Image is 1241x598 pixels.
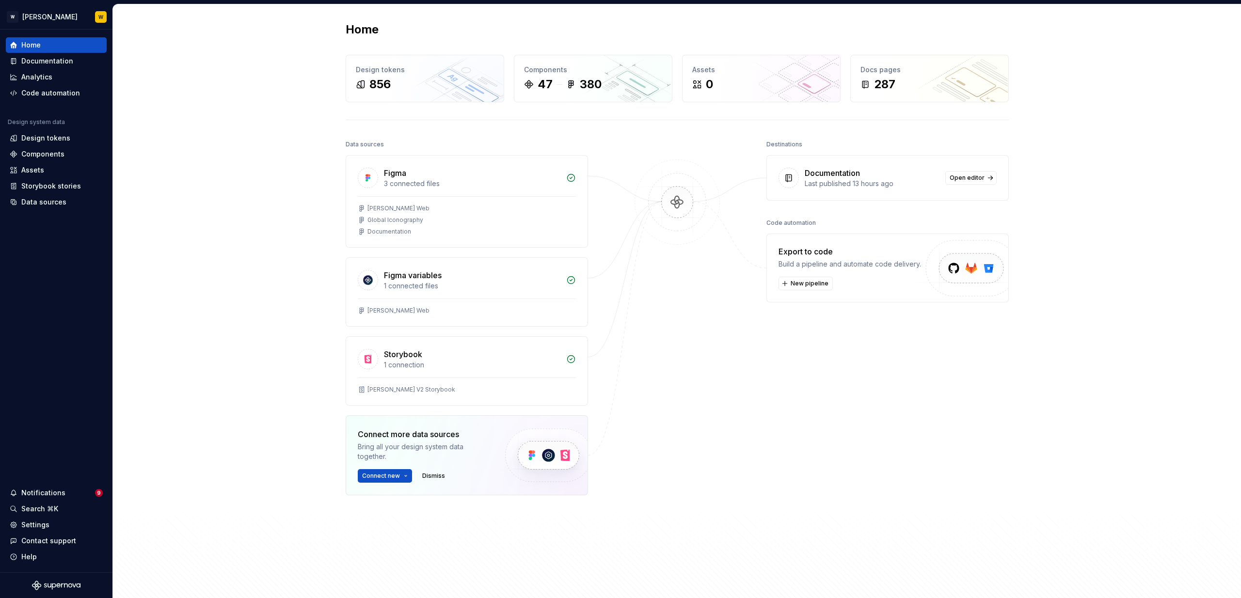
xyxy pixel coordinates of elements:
[32,581,80,590] svg: Supernova Logo
[766,216,816,230] div: Code automation
[580,77,602,92] div: 380
[21,488,65,498] div: Notifications
[367,307,430,315] div: [PERSON_NAME] Web
[945,171,997,185] a: Open editor
[369,77,391,92] div: 856
[21,40,41,50] div: Home
[21,133,70,143] div: Design tokens
[362,472,400,480] span: Connect new
[6,37,107,53] a: Home
[706,77,713,92] div: 0
[538,77,553,92] div: 47
[779,277,833,290] button: New pipeline
[7,11,18,23] div: W
[6,533,107,549] button: Contact support
[779,246,921,257] div: Export to code
[805,179,939,189] div: Last published 13 hours ago
[692,65,830,75] div: Assets
[384,179,560,189] div: 3 connected files
[21,504,58,514] div: Search ⌘K
[21,72,52,82] div: Analytics
[21,520,49,530] div: Settings
[346,55,504,102] a: Design tokens856
[6,69,107,85] a: Analytics
[21,197,66,207] div: Data sources
[850,55,1009,102] a: Docs pages287
[766,138,802,151] div: Destinations
[6,517,107,533] a: Settings
[805,167,860,179] div: Documentation
[346,336,588,406] a: Storybook1 connection[PERSON_NAME] V2 Storybook
[21,552,37,562] div: Help
[860,65,999,75] div: Docs pages
[874,77,895,92] div: 287
[6,53,107,69] a: Documentation
[8,118,65,126] div: Design system data
[6,146,107,162] a: Components
[367,228,411,236] div: Documentation
[358,469,412,483] button: Connect new
[21,56,73,66] div: Documentation
[6,194,107,210] a: Data sources
[21,88,80,98] div: Code automation
[21,536,76,546] div: Contact support
[358,442,489,461] div: Bring all your design system data together.
[6,130,107,146] a: Design tokens
[384,348,422,360] div: Storybook
[779,259,921,269] div: Build a pipeline and automate code delivery.
[418,469,449,483] button: Dismiss
[367,386,455,393] div: [PERSON_NAME] V2 Storybook
[384,269,442,281] div: Figma variables
[6,549,107,565] button: Help
[422,472,445,480] span: Dismiss
[682,55,841,102] a: Assets0
[6,501,107,517] button: Search ⌘K
[6,85,107,101] a: Code automation
[356,65,494,75] div: Design tokens
[6,162,107,178] a: Assets
[950,174,985,182] span: Open editor
[346,22,379,37] h2: Home
[21,181,81,191] div: Storybook stories
[367,205,430,212] div: [PERSON_NAME] Web
[95,489,103,497] span: 9
[791,280,828,287] span: New pipeline
[2,6,111,27] button: W[PERSON_NAME]W
[384,281,560,291] div: 1 connected files
[358,428,489,440] div: Connect more data sources
[6,485,107,501] button: Notifications9
[98,13,103,21] div: W
[21,165,44,175] div: Assets
[524,65,662,75] div: Components
[514,55,672,102] a: Components47380
[346,138,384,151] div: Data sources
[21,149,64,159] div: Components
[346,257,588,327] a: Figma variables1 connected files[PERSON_NAME] Web
[367,216,423,224] div: Global Iconography
[6,178,107,194] a: Storybook stories
[22,12,78,22] div: [PERSON_NAME]
[346,155,588,248] a: Figma3 connected files[PERSON_NAME] WebGlobal IconographyDocumentation
[384,360,560,370] div: 1 connection
[384,167,406,179] div: Figma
